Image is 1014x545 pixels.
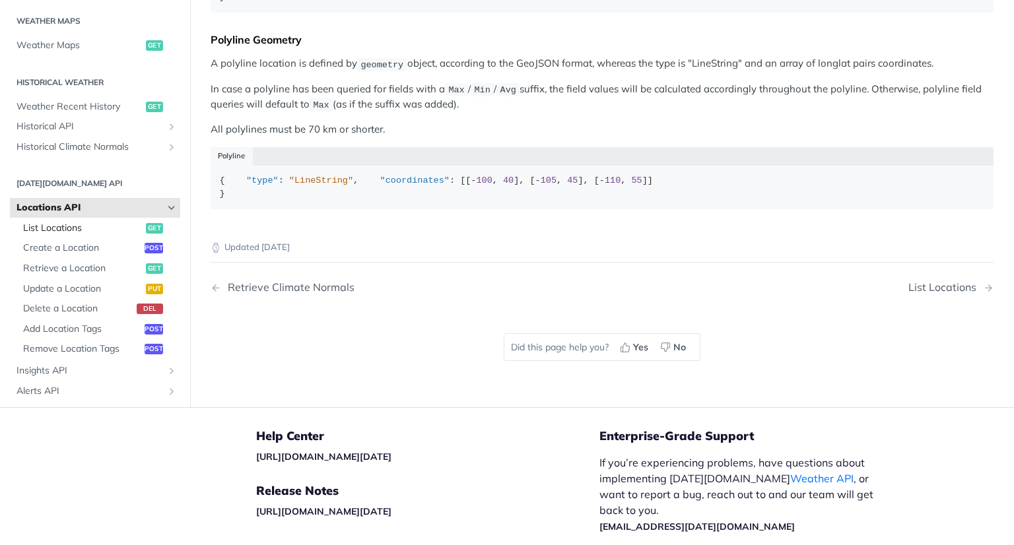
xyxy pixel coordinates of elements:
span: "LineString" [289,176,353,185]
a: [URL][DOMAIN_NAME][DATE] [256,451,391,463]
span: No [673,340,686,354]
span: 55 [632,176,642,185]
button: Show subpages for Historical API [166,122,177,133]
button: Yes [615,337,656,357]
a: [URL][DOMAIN_NAME][DATE] [256,505,391,517]
p: A polyline location is defined by object, according to the GeoJSON format, whereas the type is "L... [211,56,994,71]
a: Alerts APIShow subpages for Alerts API [10,381,180,401]
span: Yes [633,340,648,354]
span: Avg [500,85,516,95]
h2: Historical Weather [10,77,180,88]
button: Show subpages for Insights API [166,366,177,376]
div: Did this page help you? [504,333,700,361]
div: Polyline Geometry [211,33,994,46]
a: Create a Locationpost [17,239,180,259]
span: Add Location Tags [23,323,141,336]
span: Update a Location [23,282,143,296]
a: Weather Recent Historyget [10,97,180,117]
span: 40 [503,176,514,185]
h5: Enterprise-Grade Support [599,428,908,444]
p: In case a polyline has been queried for fields with a / / suffix, the field values will be calcul... [211,82,994,113]
a: Next Page: List Locations [908,281,994,294]
span: post [145,243,163,254]
span: get [146,263,163,274]
a: Weather Mapsget [10,36,180,56]
span: Weather Recent History [17,100,143,113]
h5: Release Notes [256,483,599,499]
span: Events API [17,405,163,418]
span: - [599,176,605,185]
a: Historical APIShow subpages for Historical API [10,117,180,137]
h2: [DATE][DOMAIN_NAME] API [10,178,180,190]
span: Max [448,85,464,95]
span: Insights API [17,364,163,377]
span: put [146,284,163,294]
p: All polylines must be 70 km or shorter. [211,122,994,137]
a: Locations APIHide subpages for Locations API [10,199,180,218]
a: Retrieve a Locationget [17,259,180,278]
span: del [137,304,163,315]
span: Max [313,100,329,110]
a: [EMAIL_ADDRESS][DATE][DOMAIN_NAME] [599,521,795,532]
span: 100 [476,176,492,185]
span: Delete a Location [23,303,133,316]
button: Show subpages for Historical Climate Normals [166,142,177,152]
span: 45 [567,176,578,185]
a: List Locationsget [17,218,180,238]
button: Show subpages for Alerts API [166,386,177,397]
button: No [656,337,693,357]
nav: Pagination Controls [211,268,994,307]
span: 110 [605,176,621,185]
span: get [146,223,163,234]
span: Remove Location Tags [23,343,141,356]
a: Insights APIShow subpages for Insights API [10,361,180,381]
a: Historical Climate NormalsShow subpages for Historical Climate Normals [10,137,180,157]
button: Show subpages for Events API [166,406,177,417]
span: get [146,102,163,112]
span: 105 [541,176,557,185]
span: get [146,41,163,51]
a: Update a Locationput [17,279,180,299]
button: Hide subpages for Locations API [166,203,177,214]
div: List Locations [908,281,983,294]
span: - [535,176,541,185]
p: If you’re experiencing problems, have questions about implementing [DATE][DOMAIN_NAME] , or want ... [599,455,887,534]
span: Alerts API [17,385,163,398]
span: Historical API [17,121,163,134]
span: - [471,176,476,185]
span: "coordinates" [380,176,450,185]
span: List Locations [23,222,143,235]
span: geometry [360,59,403,69]
a: Weather API [790,472,854,485]
span: Historical Climate Normals [17,141,163,154]
h2: Weather Maps [10,16,180,28]
span: Weather Maps [17,40,143,53]
a: Events APIShow subpages for Events API [10,402,180,422]
span: post [145,324,163,335]
div: { : , : [[ , ], [ , ], [ , ]] } [220,174,985,200]
p: Updated [DATE] [211,241,994,254]
span: post [145,344,163,355]
span: Retrieve a Location [23,262,143,275]
a: Add Location Tagspost [17,319,180,339]
a: Remove Location Tagspost [17,340,180,360]
span: Create a Location [23,242,141,255]
span: Locations API [17,202,163,215]
a: Delete a Locationdel [17,300,180,319]
div: Retrieve Climate Normals [221,281,355,294]
h5: Help Center [256,428,599,444]
a: Previous Page: Retrieve Climate Normals [211,281,546,294]
span: Min [474,85,490,95]
span: "type" [246,176,279,185]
